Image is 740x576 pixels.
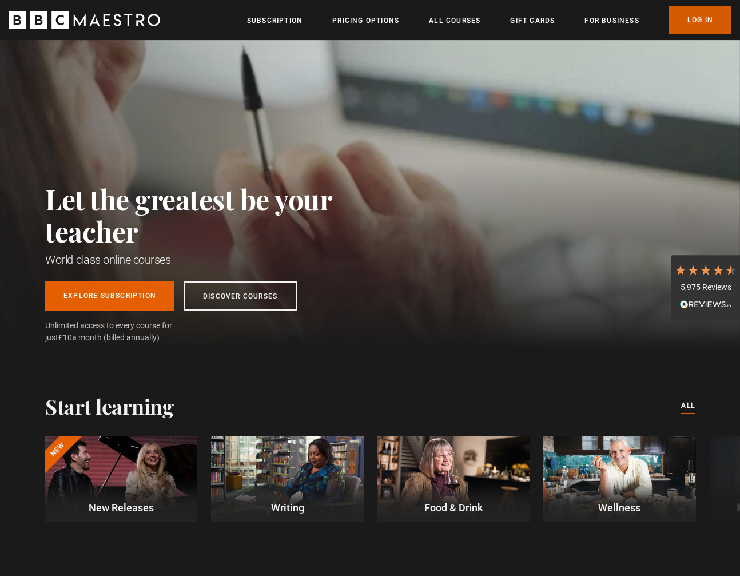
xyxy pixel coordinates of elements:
[247,15,303,26] a: Subscription
[377,436,530,522] a: Food & Drink
[45,252,383,268] h1: World-class online courses
[543,436,695,522] a: Wellness
[680,300,731,308] img: REVIEWS.io
[377,500,530,515] p: Food & Drink
[674,282,737,293] div: 5,975 Reviews
[9,11,160,29] svg: BBC Maestro
[58,333,72,342] span: £10
[211,436,363,522] a: Writing
[584,15,639,26] a: For business
[671,255,740,321] div: 5,975 ReviewsRead All Reviews
[674,264,737,276] div: 4.7 Stars
[429,15,480,26] a: All Courses
[184,281,297,311] a: Discover Courses
[543,500,695,515] p: Wellness
[211,500,363,515] p: Writing
[510,15,555,26] a: Gift Cards
[247,6,731,34] nav: Primary
[45,394,173,418] h2: Start learning
[674,299,737,312] div: Read All Reviews
[669,6,731,34] a: Log In
[45,320,200,344] span: Unlimited access to every course for just a month (billed annually)
[332,15,399,26] a: Pricing Options
[45,436,197,522] a: New New Releases
[681,400,695,412] a: All
[45,183,383,247] h2: Let the greatest be your teacher
[45,500,197,515] p: New Releases
[45,281,174,311] a: Explore Subscription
